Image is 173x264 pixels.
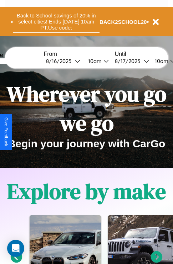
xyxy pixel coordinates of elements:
[44,51,111,57] label: From
[100,19,147,25] b: BACK2SCHOOL20
[85,58,103,64] div: 10am
[44,57,82,65] button: 8/16/2025
[7,240,24,257] div: Open Intercom Messenger
[115,58,144,64] div: 8 / 17 / 2025
[13,11,100,33] button: Back to School savings of 20% in select cities! Ends [DATE] 10am PT.Use code:
[151,58,170,64] div: 10am
[7,177,166,206] h1: Explore by make
[82,57,111,65] button: 10am
[46,58,75,64] div: 8 / 16 / 2025
[4,117,9,146] div: Give Feedback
